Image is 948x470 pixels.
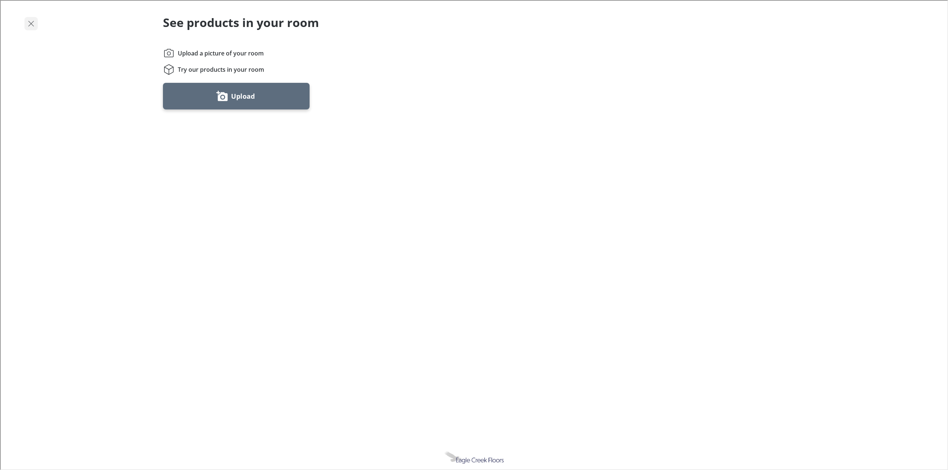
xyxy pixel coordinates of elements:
button: Upload a picture of your room [162,82,309,109]
ol: Instructions [162,47,309,75]
video: You will be able to see the selected and other products in your room. [374,50,784,460]
a: Visit Eagle Creek Floors homepage [444,449,503,464]
span: Try our products in your room [177,65,263,73]
span: Upload a picture of your room [177,48,263,57]
button: Exit visualizer [24,16,37,30]
label: Upload [230,89,254,101]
